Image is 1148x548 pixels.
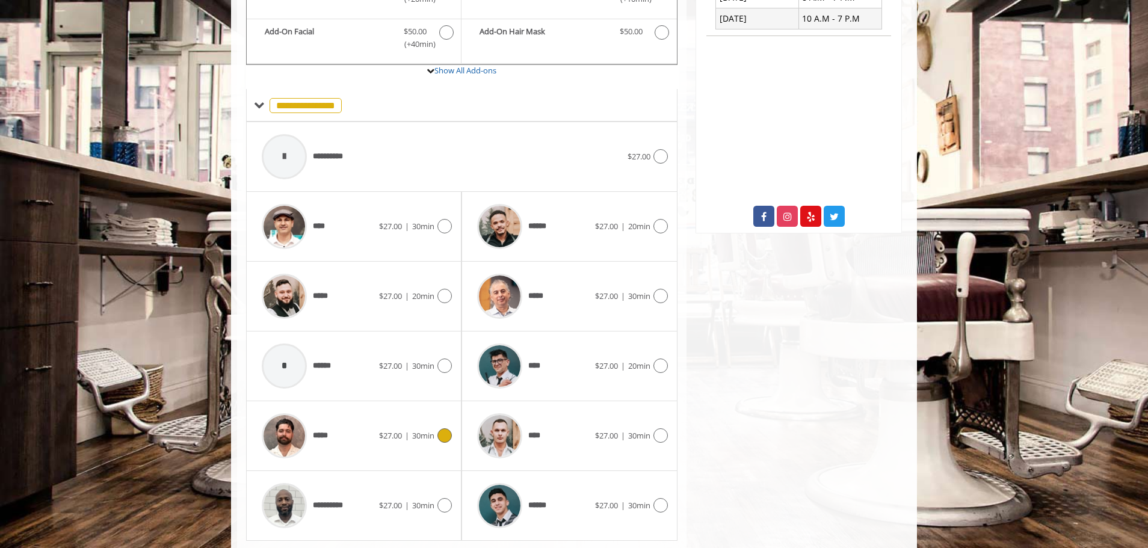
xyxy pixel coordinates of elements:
[621,291,625,301] span: |
[412,291,434,301] span: 20min
[265,25,392,51] b: Add-On Facial
[716,8,799,29] td: [DATE]
[628,291,650,301] span: 30min
[412,221,434,232] span: 30min
[595,221,618,232] span: $27.00
[621,500,625,511] span: |
[379,291,402,301] span: $27.00
[404,25,427,38] span: $50.00
[595,430,618,441] span: $27.00
[434,65,496,76] a: Show All Add-ons
[798,8,881,29] td: 10 A.M - 7 P.M
[405,500,409,511] span: |
[405,291,409,301] span: |
[628,430,650,441] span: 30min
[628,500,650,511] span: 30min
[379,430,402,441] span: $27.00
[628,221,650,232] span: 20min
[595,291,618,301] span: $27.00
[621,360,625,371] span: |
[412,360,434,371] span: 30min
[405,360,409,371] span: |
[628,360,650,371] span: 20min
[398,38,433,51] span: (+40min )
[621,430,625,441] span: |
[480,25,607,40] b: Add-On Hair Mask
[620,25,643,38] span: $50.00
[595,500,618,511] span: $27.00
[405,430,409,441] span: |
[412,430,434,441] span: 30min
[379,221,402,232] span: $27.00
[379,360,402,371] span: $27.00
[621,221,625,232] span: |
[253,25,455,54] label: Add-On Facial
[595,360,618,371] span: $27.00
[412,500,434,511] span: 30min
[628,151,650,162] span: $27.00
[468,25,670,43] label: Add-On Hair Mask
[379,500,402,511] span: $27.00
[405,221,409,232] span: |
